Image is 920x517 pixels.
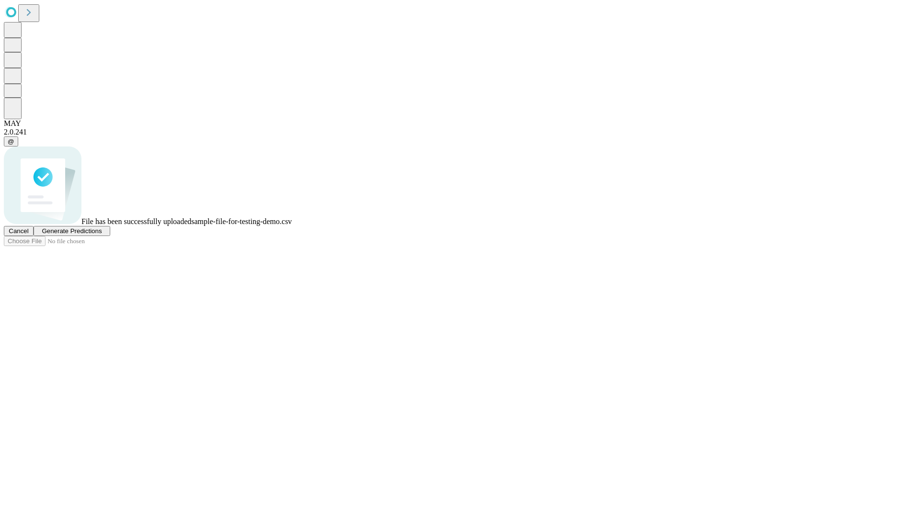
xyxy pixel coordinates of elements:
span: Cancel [9,227,29,235]
div: MAY [4,119,916,128]
span: sample-file-for-testing-demo.csv [191,217,292,225]
span: Generate Predictions [42,227,102,235]
button: @ [4,136,18,146]
div: 2.0.241 [4,128,916,136]
button: Cancel [4,226,34,236]
span: @ [8,138,14,145]
span: File has been successfully uploaded [81,217,191,225]
button: Generate Predictions [34,226,110,236]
